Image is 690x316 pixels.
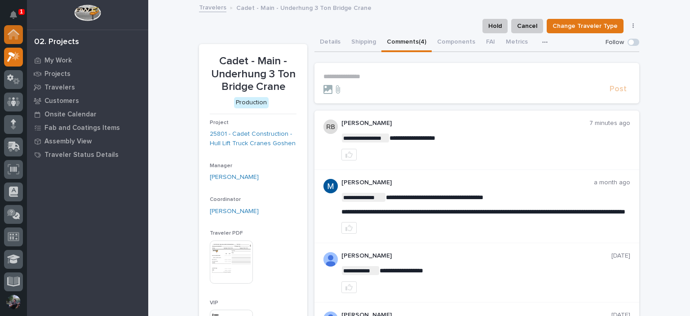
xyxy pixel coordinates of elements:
p: Follow [606,39,624,46]
button: Comments (4) [381,33,432,52]
button: Components [432,33,481,52]
a: My Work [27,53,148,67]
div: 02. Projects [34,37,79,47]
span: Project [210,120,229,125]
button: like this post [341,281,357,293]
p: 7 minutes ago [589,120,630,127]
span: Change Traveler Type [553,21,618,31]
button: Shipping [346,33,381,52]
p: My Work [44,57,72,65]
p: Assembly View [44,138,92,146]
button: Notifications [4,5,23,24]
div: Production [234,97,269,108]
a: Assembly View [27,134,148,148]
span: Traveler PDF [210,231,243,236]
p: [DATE] [611,252,630,260]
p: Onsite Calendar [44,111,97,119]
a: Onsite Calendar [27,107,148,121]
p: [PERSON_NAME] [341,179,594,187]
a: [PERSON_NAME] [210,207,259,216]
p: Traveler Status Details [44,151,119,159]
button: Details [314,33,346,52]
a: [PERSON_NAME] [210,173,259,182]
span: Cancel [517,21,537,31]
img: Workspace Logo [74,4,101,21]
p: [PERSON_NAME] [341,120,589,127]
p: Fab and Coatings Items [44,124,120,132]
button: Hold [482,19,508,33]
span: Hold [488,21,502,31]
img: ACg8ocIvjV8JvZpAypjhyiWMpaojd8dqkqUuCyfg92_2FdJdOC49qw=s96-c [323,179,338,193]
p: Travelers [44,84,75,92]
a: Traveler Status Details [27,148,148,161]
a: Fab and Coatings Items [27,121,148,134]
p: Cadet - Main - Underhung 3 Ton Bridge Crane [236,2,372,12]
button: Cancel [511,19,543,33]
button: like this post [341,222,357,234]
p: [PERSON_NAME] [341,252,611,260]
p: a month ago [594,179,630,187]
p: Customers [44,97,79,105]
a: Customers [27,94,148,107]
p: Projects [44,70,71,78]
div: Notifications1 [11,11,23,25]
p: 1 [20,9,23,15]
a: Travelers [199,2,226,12]
a: 25801 - Cadet Construction - Hull Lift Truck Cranes Goshen [210,129,296,148]
button: Change Traveler Type [547,19,624,33]
a: Projects [27,67,148,80]
span: Coordinator [210,197,241,202]
button: Post [606,84,630,94]
button: Metrics [500,33,533,52]
button: FAI [481,33,500,52]
span: VIP [210,300,218,306]
button: users-avatar [4,293,23,312]
span: Manager [210,163,232,169]
button: like this post [341,149,357,160]
img: AOh14GjSnsZhInYMAl2VIng-st1Md8In0uqDMk7tOoQNx6CrVl7ct0jB5IZFYVrQT5QA0cOuF6lsKrjh3sjyefAjBh-eRxfSk... [323,252,338,267]
a: Travelers [27,80,148,94]
span: Post [610,84,627,94]
p: Cadet - Main - Underhung 3 Ton Bridge Crane [210,55,296,93]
